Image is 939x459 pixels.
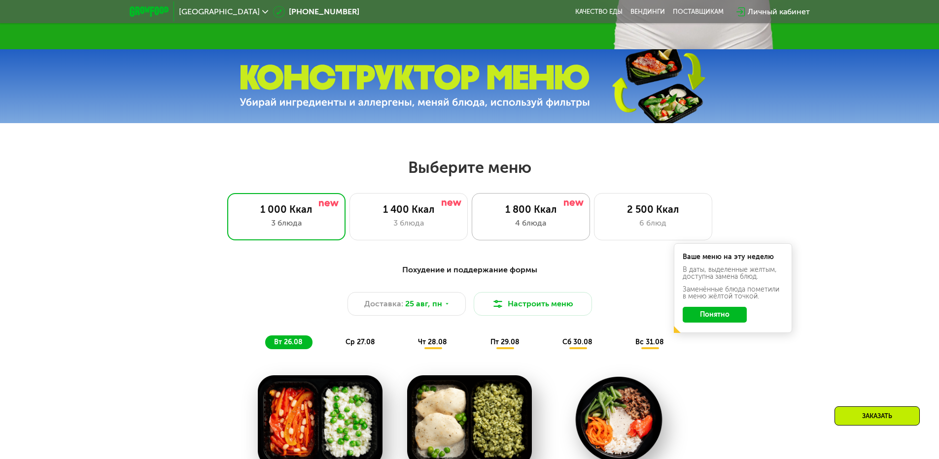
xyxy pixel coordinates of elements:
div: Ваше меню на эту неделю [683,254,783,261]
div: 3 блюда [360,217,457,229]
div: Заменённые блюда пометили в меню жёлтой точкой. [683,286,783,300]
div: 3 блюда [238,217,335,229]
div: 4 блюда [482,217,580,229]
span: сб 30.08 [562,338,592,346]
div: Личный кабинет [748,6,810,18]
div: 2 500 Ккал [604,203,702,215]
div: 1 400 Ккал [360,203,457,215]
div: Похудение и поддержание формы [178,264,762,276]
a: Качество еды [575,8,623,16]
button: Понятно [683,307,747,323]
span: [GEOGRAPHIC_DATA] [179,8,260,16]
a: [PHONE_NUMBER] [273,6,359,18]
div: 1 000 Ккал [238,203,335,215]
h2: Выберите меню [32,158,907,177]
span: Доставка: [364,298,403,310]
a: Вендинги [630,8,665,16]
div: поставщикам [673,8,724,16]
div: 6 блюд [604,217,702,229]
span: 25 авг, пн [405,298,442,310]
span: чт 28.08 [418,338,447,346]
span: пт 29.08 [490,338,520,346]
div: Заказать [835,406,920,426]
span: ср 27.08 [346,338,375,346]
span: вс 31.08 [635,338,664,346]
div: В даты, выделенные желтым, доступна замена блюд. [683,266,783,280]
span: вт 26.08 [274,338,303,346]
button: Настроить меню [474,292,592,316]
div: 1 800 Ккал [482,203,580,215]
